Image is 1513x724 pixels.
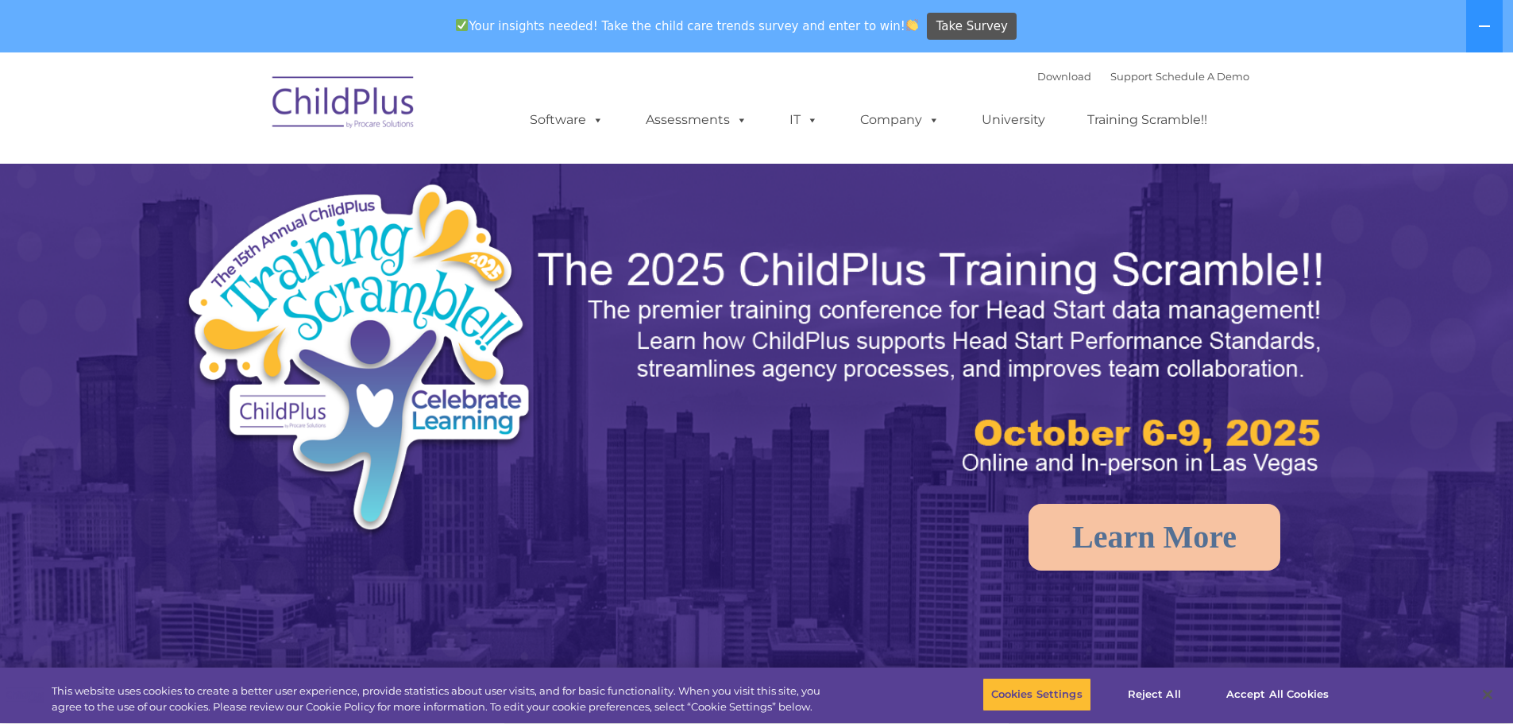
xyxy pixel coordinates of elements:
[1105,678,1204,711] button: Reject All
[1037,70,1091,83] a: Download
[221,105,269,117] span: Last name
[1071,104,1223,136] a: Training Scramble!!
[630,104,763,136] a: Assessments
[1037,70,1249,83] font: |
[1218,678,1337,711] button: Accept All Cookies
[774,104,834,136] a: IT
[52,683,832,714] div: This website uses cookies to create a better user experience, provide statistics about user visit...
[844,104,955,136] a: Company
[221,170,288,182] span: Phone number
[1029,504,1280,571] a: Learn More
[906,19,918,31] img: 👏
[982,678,1091,711] button: Cookies Settings
[1110,70,1152,83] a: Support
[450,10,925,41] span: Your insights needed! Take the child care trends survey and enter to win!
[456,19,468,31] img: ✅
[966,104,1061,136] a: University
[936,13,1008,41] span: Take Survey
[514,104,619,136] a: Software
[1156,70,1249,83] a: Schedule A Demo
[1470,677,1505,712] button: Close
[927,13,1017,41] a: Take Survey
[264,65,423,145] img: ChildPlus by Procare Solutions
